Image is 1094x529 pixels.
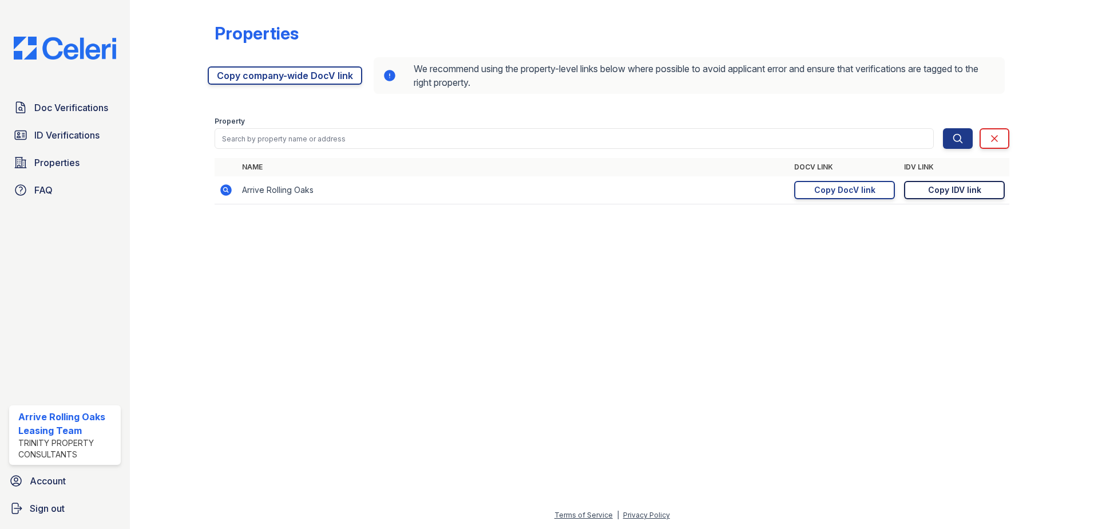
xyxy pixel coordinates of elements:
div: Trinity Property Consultants [18,437,116,460]
span: Doc Verifications [34,101,108,115]
a: Copy company-wide DocV link [208,66,362,85]
a: Doc Verifications [9,96,121,119]
span: Account [30,474,66,488]
div: Properties [215,23,299,44]
a: Copy IDV link [904,181,1005,199]
div: Copy DocV link [814,184,875,196]
th: IDV Link [899,158,1009,176]
input: Search by property name or address [215,128,934,149]
div: Copy IDV link [928,184,981,196]
td: Arrive Rolling Oaks [237,176,790,204]
img: CE_Logo_Blue-a8612792a0a2168367f1c8372b55b34899dd931a85d93a1a3d3e32e68fde9ad4.png [5,37,125,60]
a: Copy DocV link [794,181,895,199]
a: ID Verifications [9,124,121,147]
a: Account [5,469,125,492]
span: FAQ [34,183,53,197]
a: Privacy Policy [623,511,670,519]
div: Arrive Rolling Oaks Leasing Team [18,410,116,437]
a: Terms of Service [554,511,613,519]
th: Name [237,158,790,176]
label: Property [215,117,245,126]
a: Properties [9,151,121,174]
span: Sign out [30,502,65,515]
div: | [617,511,619,519]
a: Sign out [5,497,125,520]
span: Properties [34,156,80,169]
a: FAQ [9,179,121,202]
div: We recommend using the property-level links below where possible to avoid applicant error and ens... [374,57,1005,94]
span: ID Verifications [34,128,100,142]
th: DocV Link [790,158,899,176]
